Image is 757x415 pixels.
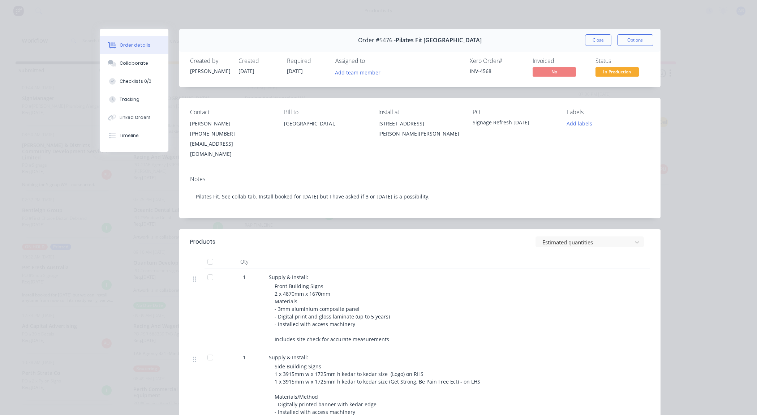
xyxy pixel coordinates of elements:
div: Qty [223,254,266,269]
div: PO [473,109,555,116]
button: Order details [100,36,168,54]
span: No [533,67,576,76]
div: Signage Refresh [DATE] [473,119,555,129]
div: [PERSON_NAME][PHONE_NUMBER][EMAIL_ADDRESS][DOMAIN_NAME] [190,119,273,159]
button: Checklists 0/0 [100,72,168,90]
div: Labels [567,109,650,116]
div: Required [287,57,327,64]
div: Created [238,57,278,64]
button: Options [617,34,653,46]
div: Created by [190,57,230,64]
div: [STREET_ADDRESS][PERSON_NAME][PERSON_NAME] [378,119,461,139]
div: Linked Orders [120,114,151,121]
button: Add team member [335,67,384,77]
div: INV-4568 [470,67,524,75]
div: Assigned to [335,57,408,64]
span: In Production [595,67,639,76]
div: Notes [190,176,650,183]
div: Contact [190,109,273,116]
span: Pilates Fit [GEOGRAPHIC_DATA] [396,37,482,44]
div: [EMAIL_ADDRESS][DOMAIN_NAME] [190,139,273,159]
div: Bill to [284,109,367,116]
span: 1 [243,273,246,281]
button: Add labels [563,119,596,128]
button: In Production [595,67,639,78]
div: [STREET_ADDRESS][PERSON_NAME][PERSON_NAME] [378,119,461,142]
div: [PERSON_NAME] [190,67,230,75]
span: 1 [243,354,246,361]
button: Add team member [331,67,384,77]
div: [PERSON_NAME] [190,119,273,129]
div: Tracking [120,96,139,103]
span: [DATE] [238,68,254,74]
div: Xero Order # [470,57,524,64]
div: Pilates Fit. See collab tab. Install booked for [DATE] but I have asked if 3 or [DATE] is a possi... [190,185,650,208]
button: Tracking [100,90,168,108]
div: Status [595,57,650,64]
div: [GEOGRAPHIC_DATA], [284,119,367,129]
div: Products [190,238,215,246]
div: Order details [120,42,150,48]
button: Timeline [100,127,168,145]
button: Close [585,34,611,46]
div: Timeline [120,132,139,139]
div: Install at [378,109,461,116]
span: Order #5476 - [358,37,396,44]
button: Collaborate [100,54,168,72]
span: Front Building Signs 2 x 4870mm x 1670mm Materials - 3mm aluminium composite panel - Digital prin... [275,283,390,343]
div: Checklists 0/0 [120,78,151,85]
div: Collaborate [120,60,148,67]
div: [PHONE_NUMBER] [190,129,273,139]
span: [DATE] [287,68,303,74]
div: [GEOGRAPHIC_DATA], [284,119,367,142]
button: Linked Orders [100,108,168,127]
div: Invoiced [533,57,587,64]
span: Supply & Install: [269,274,308,281]
span: Supply & Install: [269,354,308,361]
